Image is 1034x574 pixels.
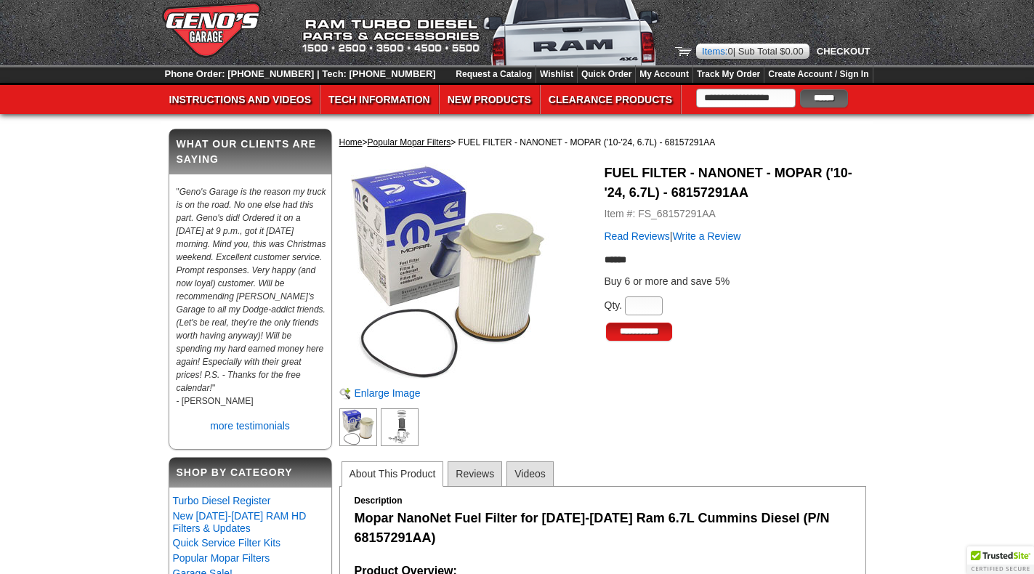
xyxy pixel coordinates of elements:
[161,65,440,82] div: Phone Order: [PHONE_NUMBER] | Tech: [PHONE_NUMBER]
[605,163,866,289] div: Buy 6 or more and save 5%
[173,510,307,534] a: New [DATE]-[DATE] RAM HD Filters & Updates
[169,129,331,174] h2: What our clients are saying
[675,47,692,56] img: Shopping Cart icon
[605,299,623,311] span: Qty.
[605,163,866,203] h1: FUEL FILTER - NANONET - MOPAR ('10-'24, 6.7L) - 68157291AA
[169,458,331,488] h2: Shop By Category
[456,70,532,79] a: Request a Catalog
[368,137,451,147] a: Popular Mopar Filters
[605,229,866,244] div: |
[339,129,866,156] div: > > FUEL FILTER - NANONET - MOPAR ('10-'24, 6.7L) - 68157291AA
[381,408,419,446] img: 6.7L Ram Cummins MOPAR Fuel Filter 68157291AA
[506,461,554,487] li: Videos
[605,230,670,242] a: Read Reviews
[639,70,689,79] a: My Account
[813,46,871,57] a: Checkout
[339,388,351,400] img: Enlarge icon
[169,182,331,415] div: " " - [PERSON_NAME]
[697,70,760,79] a: Track My Order
[540,70,573,79] a: Wishlist
[339,137,363,147] a: Home
[727,46,732,57] span: 0
[161,85,320,114] a: Instructions and Videos
[339,408,377,446] img: 6.7L Ram Cummins MOPAR Fuel Filter 68157291AA
[173,537,281,549] a: Quick Service Filter Kits
[967,546,1034,574] div: TrustedSite Certified
[605,206,866,222] div: Item #: FS_68157291AA
[696,44,809,59] div: | Sub Total $
[448,461,502,487] li: Reviews
[173,495,271,506] a: Turbo Diesel Register
[541,85,680,114] a: Clearance Products
[210,420,290,432] a: more testimonials
[355,509,851,548] h1: Mopar NanoNet Fuel Filter for [DATE]-[DATE] Ram 6.7L Cummins Diesel (P/N 68157291AA)
[785,46,804,57] span: 0.00
[440,85,539,114] a: New Products
[173,552,270,564] a: Popular Mopar Filters
[355,387,421,399] a: Enlarge Image
[702,46,727,57] span: Items:
[768,70,868,79] a: Create Account / Sign In
[339,163,557,381] img: FUEL FILTER - NANONET - MOPAR ('10-'24, 6.7L) - 68157291AA
[672,230,740,242] a: Write a Review
[342,461,444,487] li: About This Product
[177,187,326,393] em: Geno's Garage is the reason my truck is on the road. No one else had this part. Geno's did! Order...
[581,70,631,79] a: Quick Order
[320,85,438,114] a: Tech Information
[355,494,851,507] h3: Description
